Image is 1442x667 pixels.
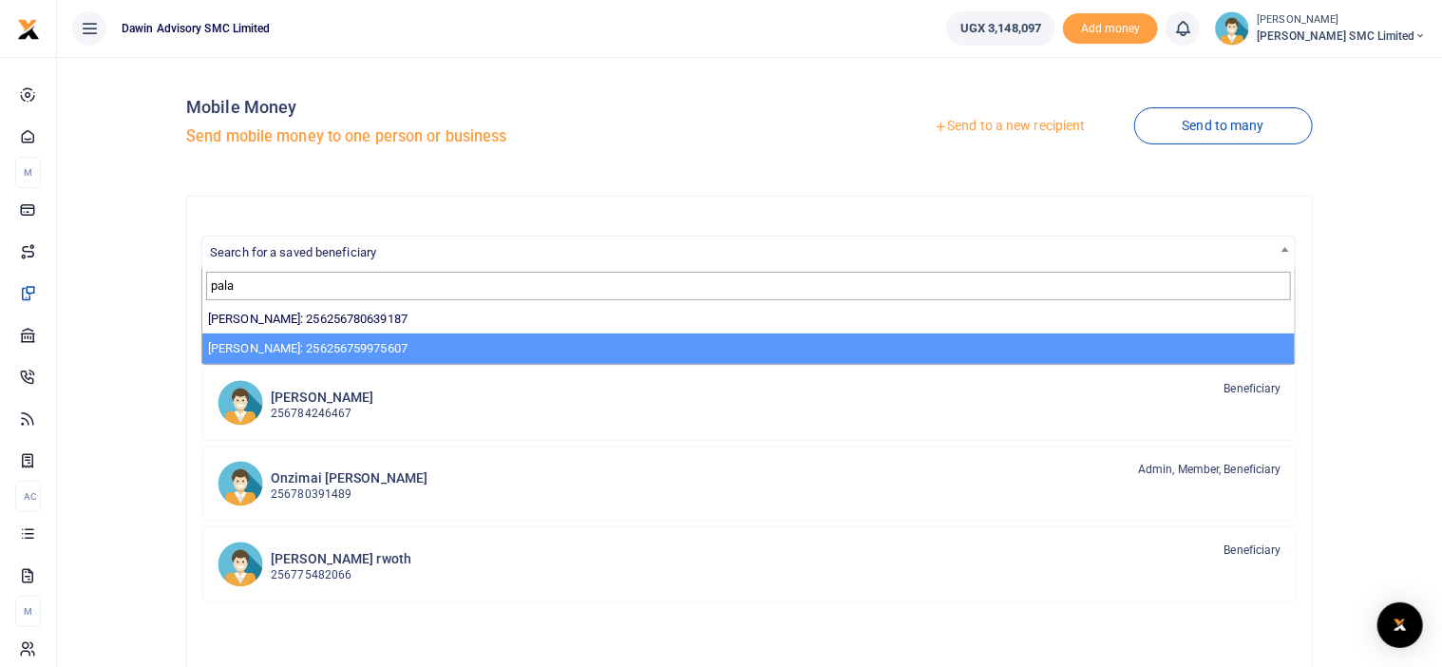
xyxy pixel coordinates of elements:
[202,446,1297,522] a: OFd Onzimai [PERSON_NAME] 256780391489 Admin, Member, Beneficiary
[1215,11,1427,46] a: profile-user [PERSON_NAME] [PERSON_NAME] SMC Limited
[208,310,408,329] label: [PERSON_NAME]: 256256780639187
[202,526,1297,602] a: ROr [PERSON_NAME] rwoth 256775482066 Beneficiary
[271,486,427,504] p: 256780391489
[960,19,1041,38] span: UGX 3,148,097
[1134,107,1313,144] a: Send to many
[17,21,40,35] a: logo-small logo-large logo-large
[1377,602,1423,648] div: Open Intercom Messenger
[15,481,41,512] li: Ac
[114,20,278,37] span: Dawin Advisory SMC Limited
[939,11,1063,46] li: Wallet ballance
[186,97,742,118] h4: Mobile Money
[210,245,376,259] span: Search for a saved beneficiary
[201,236,1296,269] span: Search for a saved beneficiary
[206,272,1291,300] input: Search
[1224,542,1281,559] span: Beneficiary
[271,390,373,406] h6: [PERSON_NAME]
[202,365,1297,441] a: MG [PERSON_NAME] 256784246467 Beneficiary
[15,596,41,627] li: M
[271,566,411,584] p: 256775482066
[186,127,742,146] h5: Send mobile money to one person or business
[218,461,263,506] img: OFd
[17,18,40,41] img: logo-small
[946,11,1055,46] a: UGX 3,148,097
[1215,11,1249,46] img: profile-user
[271,470,427,486] h6: Onzimai [PERSON_NAME]
[1063,13,1158,45] span: Add money
[15,157,41,188] li: M
[1257,12,1427,29] small: [PERSON_NAME]
[208,339,408,358] label: [PERSON_NAME]: 256256759975607
[1138,461,1281,478] span: Admin, Member, Beneficiary
[1063,20,1158,34] a: Add money
[271,405,373,423] p: 256784246467
[218,380,263,426] img: MG
[885,109,1133,143] a: Send to a new recipient
[218,542,263,587] img: ROr
[1224,380,1281,397] span: Beneficiary
[1063,13,1158,45] li: Toup your wallet
[202,237,1295,266] span: Search for a saved beneficiary
[271,551,411,567] h6: [PERSON_NAME] rwoth
[1257,28,1427,45] span: [PERSON_NAME] SMC Limited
